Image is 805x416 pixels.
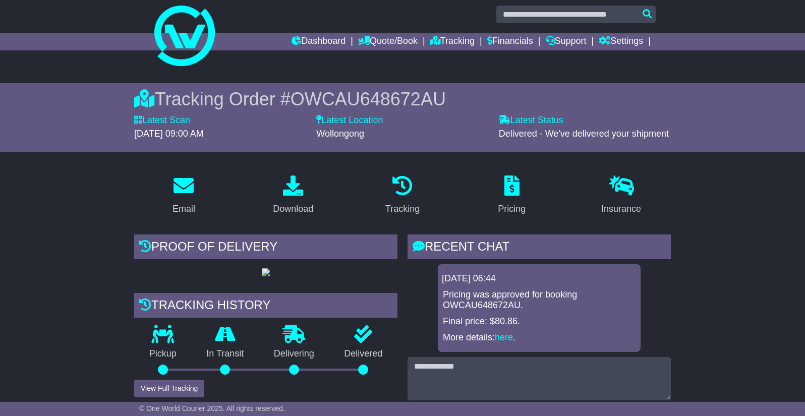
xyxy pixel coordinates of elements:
img: GetPodImage [262,268,270,276]
p: Final price: $80.86. [443,316,636,327]
div: Tracking [385,202,420,216]
div: Email [172,202,195,216]
label: Latest Scan [134,115,190,126]
p: More details: . [443,332,636,343]
p: Delivered [329,348,398,360]
div: [DATE] 06:44 [442,273,637,284]
p: Pricing was approved for booking OWCAU648672AU. [443,289,636,311]
span: © One World Courier 2025. All rights reserved. [139,404,285,412]
div: Tracking history [134,293,397,320]
a: Tracking [430,33,475,50]
a: Tracking [379,172,426,219]
a: here [495,332,513,342]
div: Tracking Order # [134,88,671,110]
a: Insurance [595,172,648,219]
span: OWCAU648672AU [291,89,446,109]
div: Download [273,202,313,216]
p: Pickup [134,348,192,360]
a: Pricing [491,172,532,219]
button: View Full Tracking [134,380,204,397]
a: Download [266,172,320,219]
p: Delivering [259,348,329,360]
span: Wollongong [316,129,364,139]
a: Support [546,33,587,50]
a: Financials [487,33,533,50]
a: Dashboard [292,33,346,50]
div: Pricing [498,202,526,216]
span: [DATE] 09:00 AM [134,129,204,139]
label: Latest Status [499,115,563,126]
span: Delivered - We've delivered your shipment [499,129,669,139]
p: In Transit [192,348,259,360]
div: RECENT CHAT [408,234,671,262]
label: Latest Location [316,115,383,126]
div: Insurance [601,202,641,216]
a: Settings [599,33,643,50]
div: Proof of Delivery [134,234,397,262]
a: Quote/Book [358,33,418,50]
a: Email [166,172,202,219]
